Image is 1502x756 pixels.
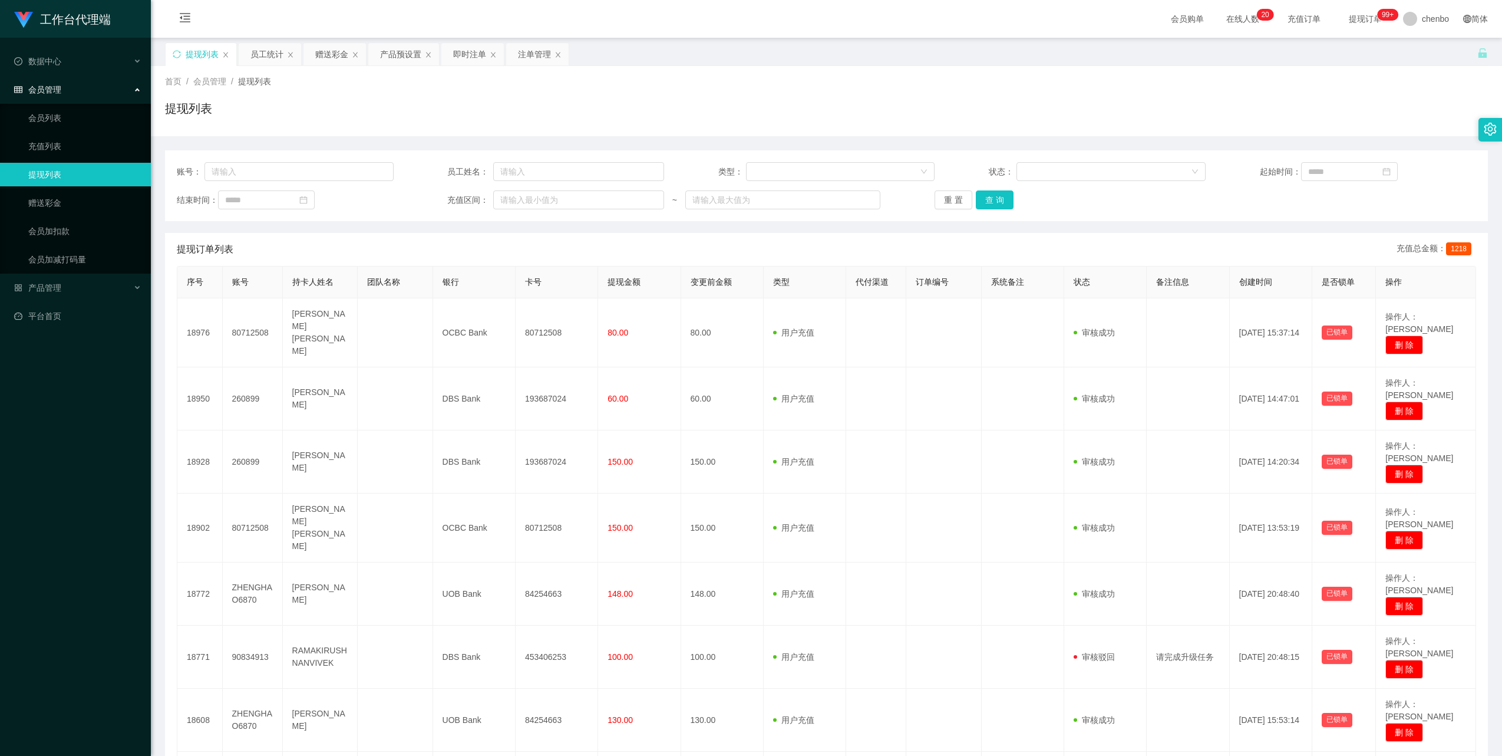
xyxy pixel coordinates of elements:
button: 已锁单 [1322,587,1352,601]
sup: 1022 [1377,9,1398,21]
span: 100.00 [608,652,633,662]
span: 数据中心 [14,57,61,66]
span: 80.00 [608,328,628,337]
p: 2 [1261,9,1265,21]
span: 审核驳回 [1074,652,1115,662]
span: 用户充值 [773,523,814,533]
span: 操作人：[PERSON_NAME] [1385,312,1453,334]
a: 会员加扣款 [28,219,141,243]
td: [DATE] 15:37:14 [1230,298,1312,367]
span: 审核成功 [1074,328,1115,337]
sup: 20 [1256,9,1273,21]
td: ZHENGHAO6870 [223,563,283,626]
span: 账号： [177,166,204,178]
span: ~ [664,194,685,206]
input: 请输入最大值为 [685,190,881,209]
div: 赠送彩金 [315,43,348,65]
i: 图标: check-circle-o [14,57,22,65]
i: 图标: close [554,51,562,58]
td: 80712508 [223,494,283,563]
span: 操作人：[PERSON_NAME] [1385,441,1453,463]
span: 备注信息 [1156,277,1189,287]
button: 已锁单 [1322,521,1352,535]
td: 148.00 [681,563,764,626]
span: 提现金额 [608,277,641,287]
td: RAMAKIRUSHNANVIVEK [283,626,358,689]
td: OCBC Bank [433,494,516,563]
td: [PERSON_NAME] [PERSON_NAME] [283,494,358,563]
i: 图标: close [352,51,359,58]
h1: 提现列表 [165,100,212,117]
td: 260899 [223,430,283,494]
span: 变更前金额 [691,277,732,287]
span: 操作人：[PERSON_NAME] [1385,378,1453,400]
button: 查 询 [976,190,1014,209]
span: 充值订单 [1282,15,1326,23]
a: 赠送彩金 [28,191,141,215]
td: [PERSON_NAME] [283,689,358,752]
td: 18771 [177,626,223,689]
td: 260899 [223,367,283,430]
td: [DATE] 20:48:15 [1230,626,1312,689]
span: 操作人：[PERSON_NAME] [1385,699,1453,721]
input: 请输入最小值为 [493,190,664,209]
i: 图标: appstore-o [14,284,22,292]
span: 充值区间： [447,194,493,206]
span: / [231,77,233,86]
i: 图标: table [14,86,22,94]
i: 图标: down [920,168,927,176]
td: 84254663 [516,563,598,626]
i: 图标: sync [173,50,181,58]
td: 80712508 [516,298,598,367]
i: 图标: setting [1484,123,1497,136]
span: 创建时间 [1239,277,1272,287]
td: DBS Bank [433,430,516,494]
span: 审核成功 [1074,457,1115,466]
span: 150.00 [608,523,633,533]
span: 审核成功 [1074,394,1115,403]
span: 用户充值 [773,589,814,599]
h1: 工作台代理端 [40,1,111,38]
td: 18976 [177,298,223,367]
td: 18902 [177,494,223,563]
button: 已锁单 [1322,455,1352,469]
td: [PERSON_NAME] [PERSON_NAME] [283,298,358,367]
td: [PERSON_NAME] [283,367,358,430]
a: 提现列表 [28,163,141,186]
span: 系统备注 [991,277,1024,287]
td: 453406253 [516,626,598,689]
span: 130.00 [608,715,633,725]
div: 员工统计 [250,43,283,65]
td: [DATE] 13:53:19 [1230,494,1312,563]
td: [DATE] 14:20:34 [1230,430,1312,494]
td: [PERSON_NAME] [283,430,358,494]
button: 删 除 [1385,660,1423,679]
td: 100.00 [681,626,764,689]
a: 会员加减打码量 [28,248,141,271]
div: 即时注单 [453,43,486,65]
i: 图标: close [490,51,497,58]
td: 18928 [177,430,223,494]
td: 150.00 [681,430,764,494]
a: 工作台代理端 [14,14,111,24]
div: 提现列表 [186,43,219,65]
span: 150.00 [608,457,633,466]
button: 删 除 [1385,597,1423,616]
span: 在线人数 [1220,15,1265,23]
i: 图标: calendar [299,196,308,204]
button: 重 置 [935,190,972,209]
td: ZHENGHAO6870 [223,689,283,752]
i: 图标: global [1463,15,1471,23]
span: 提现订单列表 [177,242,233,257]
td: UOB Bank [433,689,516,752]
span: 审核成功 [1074,715,1115,725]
span: 团队名称 [367,277,400,287]
i: 图标: unlock [1477,48,1488,58]
td: 18772 [177,563,223,626]
span: 操作人：[PERSON_NAME] [1385,573,1453,595]
span: 会员管理 [14,85,61,94]
span: 结束时间： [177,194,218,206]
td: 150.00 [681,494,764,563]
button: 已锁单 [1322,650,1352,664]
span: 提现订单 [1343,15,1388,23]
